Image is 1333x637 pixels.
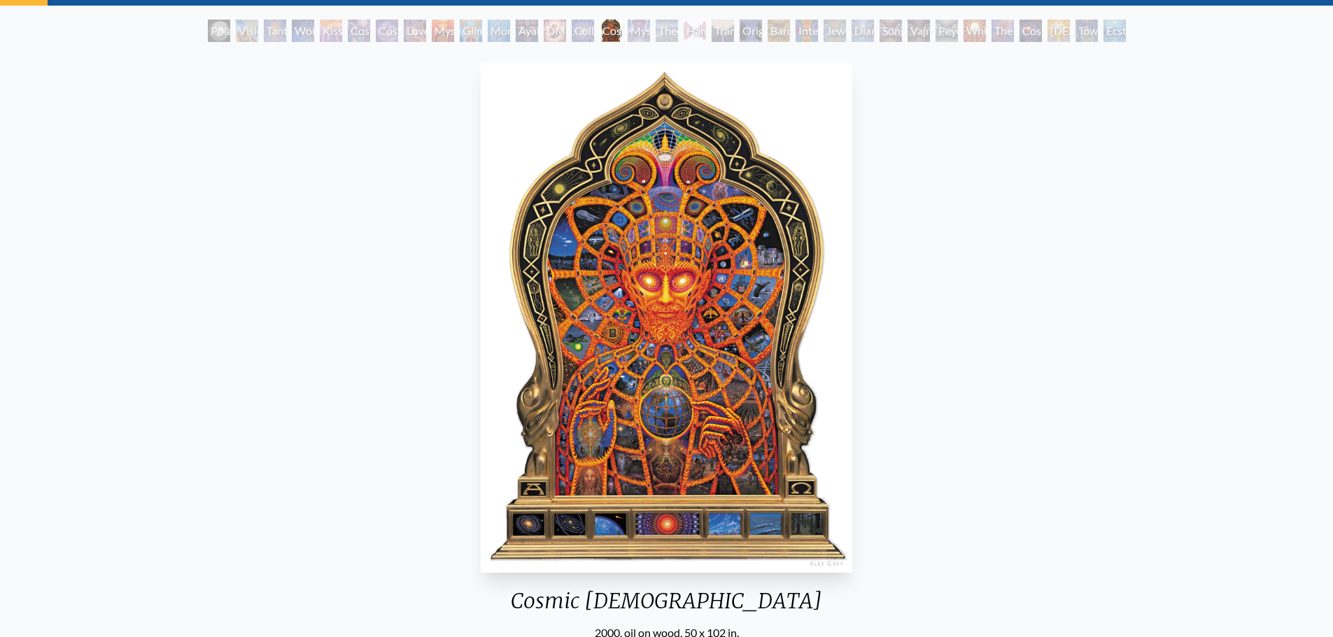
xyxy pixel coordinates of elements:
div: Kiss of the [MEDICAL_DATA] [320,20,342,42]
div: Mysteriosa 2 [432,20,454,42]
div: Collective Vision [572,20,594,42]
div: Interbeing [796,20,818,42]
div: Cosmic Consciousness [1020,20,1042,42]
div: Monochord [488,20,510,42]
div: Bardo Being [768,20,790,42]
div: Toward the One [1075,20,1098,42]
div: Cosmic [DEMOGRAPHIC_DATA] [475,588,858,624]
div: Ecstasy [1103,20,1126,42]
div: [DEMOGRAPHIC_DATA] [1048,20,1070,42]
div: Visionary Origin of Language [236,20,258,42]
div: Glimpsing the Empyrean [460,20,482,42]
div: Hands that See [684,20,706,42]
div: White Light [964,20,986,42]
div: Cosmic Creativity [348,20,370,42]
div: Ayahuasca Visitation [516,20,538,42]
div: Cosmic [DEMOGRAPHIC_DATA] [600,20,622,42]
div: Tantra [264,20,286,42]
div: Original Face [740,20,762,42]
img: Cosmic-Christ-2000-Alex-Grey-WHITE-watermarked.jpg [481,63,852,573]
div: Wonder [292,20,314,42]
div: Vajra Being [908,20,930,42]
div: Transfiguration [712,20,734,42]
div: Diamond Being [852,20,874,42]
div: Song of Vajra Being [880,20,902,42]
div: Jewel Being [824,20,846,42]
div: The Great Turn [992,20,1014,42]
div: Theologue [656,20,678,42]
div: Polar Unity Spiral [208,20,230,42]
div: Peyote Being [936,20,958,42]
div: Love is a Cosmic Force [404,20,426,42]
div: Cosmic Artist [376,20,398,42]
div: Mystic Eye [628,20,650,42]
div: DMT - The Spirit Molecule [544,20,566,42]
